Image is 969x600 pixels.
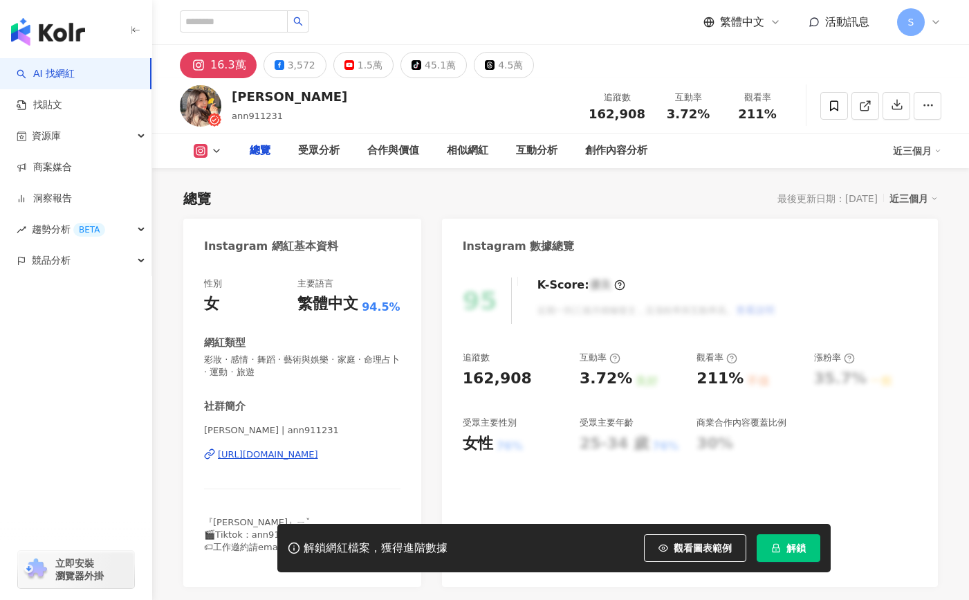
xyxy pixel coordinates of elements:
div: [URL][DOMAIN_NAME] [218,448,318,461]
button: 4.5萬 [474,52,534,78]
div: Instagram 網紅基本資料 [204,239,338,254]
div: 45.1萬 [425,55,456,75]
div: 受眾主要性別 [463,417,517,429]
div: 受眾分析 [298,143,340,159]
div: 商業合作內容覆蓋比例 [696,417,786,429]
button: 3,572 [264,52,326,78]
div: 互動率 [662,91,714,104]
span: 彩妝 · 感情 · 舞蹈 · 藝術與娛樂 · 家庭 · 命理占卜 · 運動 · 旅遊 [204,354,400,379]
span: 3.72% [667,107,710,121]
span: search [293,17,303,26]
div: 互動分析 [516,143,557,159]
div: Instagram 數據總覽 [463,239,575,254]
span: 解鎖 [786,543,806,554]
a: chrome extension立即安裝 瀏覽器外掛 [18,551,134,588]
div: [PERSON_NAME] [232,88,347,105]
span: 活動訊息 [825,15,869,28]
div: 創作內容分析 [585,143,647,159]
div: BETA [73,223,105,237]
div: 追蹤數 [589,91,645,104]
div: 性別 [204,278,222,290]
img: KOL Avatar [180,85,221,127]
div: 211% [696,368,744,390]
button: 16.3萬 [180,52,257,78]
span: 211% [738,107,777,121]
a: 商案媒合 [17,161,72,174]
div: K-Score : [537,278,625,293]
button: 觀看圖表範例 [644,534,746,562]
span: S [908,15,914,30]
button: 45.1萬 [400,52,467,78]
div: 解鎖網紅檔案，獲得進階數據 [304,541,447,556]
div: 互動率 [580,352,620,364]
span: [PERSON_NAME] | ann911231 [204,424,400,437]
span: 繁體中文 [720,15,764,30]
div: 4.5萬 [498,55,523,75]
div: 漲粉率 [814,352,855,364]
div: 近三個月 [889,190,938,208]
div: 近三個月 [893,140,941,162]
span: 觀看圖表範例 [674,543,732,554]
div: 追蹤數 [463,352,490,364]
button: 1.5萬 [333,52,394,78]
a: searchAI 找網紅 [17,67,75,81]
span: 94.5% [362,300,400,315]
button: 解鎖 [757,534,820,562]
span: 162,908 [589,107,645,121]
div: 繁體中文 [297,293,358,315]
div: 受眾主要年齡 [580,417,634,429]
div: 社群簡介 [204,399,246,414]
a: 找貼文 [17,98,62,112]
div: 162,908 [463,368,532,390]
div: 女 [204,293,219,315]
div: 3.72% [580,368,632,390]
div: 16.3萬 [210,55,246,75]
span: 競品分析 [32,245,71,276]
div: 最後更新日期：[DATE] [777,193,878,204]
span: 『[PERSON_NAME]』ㄧˇ 🎬𝖳𝗂𝗄𝗍𝗈𝗄：𝖺𝗇𝗇𝟫𝟣𝟣𝟤𝟥𝟣 🏷工作邀約請email 📪[DOMAIN_NAME][EMAIL_ADDRESS][DOMAIN_NAME] 🔻免膠睫毛團... [204,517,372,590]
span: lock [771,543,781,553]
div: 3,572 [288,55,315,75]
div: 觀看率 [731,91,784,104]
span: 資源庫 [32,120,61,152]
div: 主要語言 [297,278,333,290]
span: ann911231 [232,111,283,121]
div: 女性 [463,433,493,455]
span: 立即安裝 瀏覽器外掛 [55,557,104,582]
div: 合作與價值 [367,143,419,159]
div: 總覽 [250,143,270,159]
a: 洞察報告 [17,192,72,206]
img: chrome extension [22,558,49,581]
div: 總覽 [183,189,211,208]
span: 趨勢分析 [32,214,105,245]
div: 相似網紅 [447,143,488,159]
img: logo [11,18,85,46]
div: 網紅類型 [204,336,246,350]
div: 1.5萬 [358,55,382,75]
div: 觀看率 [696,352,737,364]
span: rise [17,225,26,235]
a: [URL][DOMAIN_NAME] [204,448,400,461]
